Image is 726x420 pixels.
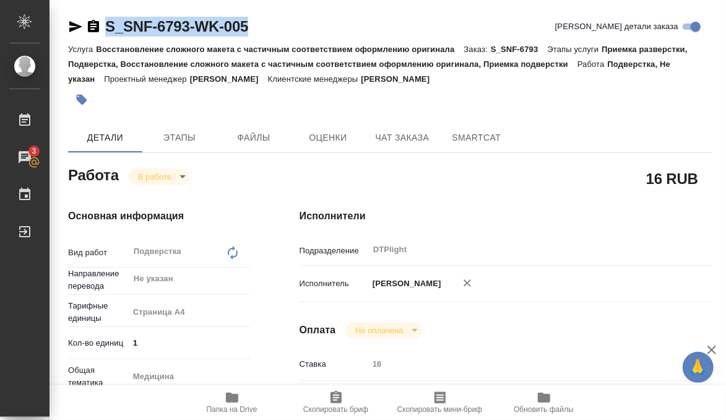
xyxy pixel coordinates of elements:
p: Общая тематика [68,364,129,389]
a: 3 [3,142,46,173]
span: Чат заказа [373,130,432,146]
p: Вид работ [68,247,129,259]
button: Обновить файлы [492,385,596,420]
p: Услуга [68,45,96,54]
span: Скопировать бриф [303,405,368,414]
p: Направление перевода [68,268,129,292]
p: Этапы услуги [548,45,602,54]
h4: Основная информация [68,209,250,224]
h2: Работа [68,163,119,185]
button: Скопировать мини-бриф [388,385,492,420]
span: Обновить файлы [514,405,574,414]
span: 3 [24,145,43,157]
button: Скопировать бриф [284,385,388,420]
p: Проектный менеджер [104,74,189,84]
div: Медицина [129,366,250,387]
span: SmartCat [447,130,506,146]
h2: 16 RUB [646,168,698,189]
p: Клиентские менеджеры [268,74,361,84]
p: Работа [577,59,608,69]
p: Кол-во единиц [68,337,129,349]
button: В работе [134,172,175,182]
span: Этапы [150,130,209,146]
p: [PERSON_NAME] [361,74,439,84]
div: В работе [345,322,421,339]
button: Удалить исполнителя [454,269,481,297]
p: [PERSON_NAME] [190,74,268,84]
p: S_SNF-6793 [491,45,548,54]
button: Скопировать ссылку для ЯМессенджера [68,19,83,34]
div: Страница А4 [129,302,250,323]
button: Скопировать ссылку [86,19,101,34]
span: Скопировать мини-бриф [397,405,482,414]
p: Восстановление сложного макета с частичным соответствием оформлению оригинала [96,45,464,54]
h4: Исполнители [300,209,712,224]
p: Ставка [300,358,368,370]
p: Заказ: [464,45,491,54]
input: ✎ Введи что-нибудь [129,334,250,352]
div: В работе [128,168,190,185]
p: Тарифные единицы [68,300,129,325]
p: [PERSON_NAME] [368,278,441,290]
button: 🙏 [683,352,714,383]
span: Папка на Drive [207,405,257,414]
span: 🙏 [688,354,709,380]
span: Оценки [298,130,358,146]
input: Пустое поле [368,355,678,373]
button: Добавить тэг [68,86,95,113]
h4: Оплата [300,323,336,338]
a: S_SNF-6793-WK-005 [105,18,248,35]
span: [PERSON_NAME] детали заказа [555,20,678,33]
span: Детали [76,130,135,146]
span: Файлы [224,130,283,146]
button: Не оплачена [352,325,407,336]
button: Папка на Drive [180,385,284,420]
p: Исполнитель [300,278,368,290]
p: Подразделение [300,245,368,257]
